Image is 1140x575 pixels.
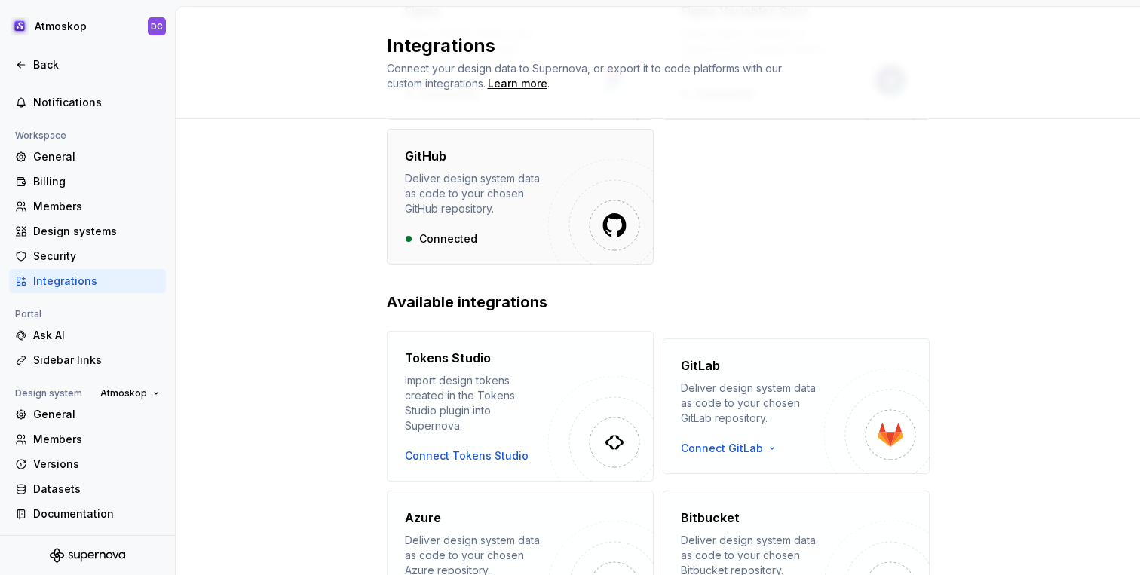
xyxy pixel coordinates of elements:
[9,427,166,451] a: Members
[33,95,160,110] div: Notifications
[488,76,547,91] a: Learn more
[681,509,740,527] h4: Bitbucket
[9,269,166,293] a: Integrations
[387,62,785,90] span: Connect your design data to Supernova, or export it to code platforms with our custom integrations.
[33,199,160,214] div: Members
[387,292,930,313] h2: Available integrations
[681,441,784,456] button: Connect GitLab
[33,224,160,239] div: Design systems
[9,384,88,402] div: Design system
[33,482,160,497] div: Datasets
[33,353,160,368] div: Sidebar links
[387,34,912,58] h2: Integrations
[405,171,548,216] div: Deliver design system data as code to your chosen GitHub repository.
[9,477,166,501] a: Datasets
[33,407,160,422] div: General
[9,219,166,243] a: Design systems
[9,53,166,77] a: Back
[11,17,29,35] img: 63932fde-23f0-455f-9474-7c6a8a4930cd.png
[9,145,166,169] a: General
[100,387,147,399] span: Atmoskop
[3,10,172,43] button: AtmoskopDC
[33,457,160,472] div: Versions
[9,127,72,145] div: Workspace
[151,20,163,32] div: DC
[33,249,160,264] div: Security
[681,441,763,456] span: Connect GitLab
[9,305,47,323] div: Portal
[9,402,166,427] a: General
[681,356,720,375] h4: GitLab
[486,78,550,90] span: .
[9,348,166,372] a: Sidebar links
[387,129,654,265] button: GitHubDeliver design system data as code to your chosen GitHub repository.Connected
[405,349,491,367] h4: Tokens Studio
[33,432,160,447] div: Members
[35,19,87,34] div: Atmoskop
[33,149,160,164] div: General
[33,506,160,521] div: Documentation
[9,502,166,526] a: Documentation
[9,452,166,476] a: Versions
[405,448,529,463] button: Connect Tokens Studio
[33,174,160,189] div: Billing
[9,90,166,115] a: Notifications
[33,274,160,289] div: Integrations
[681,381,824,426] div: Deliver design system data as code to your chosen GitLab repository.
[9,244,166,268] a: Security
[33,328,160,343] div: Ask AI
[9,323,166,347] a: Ask AI
[387,331,654,482] button: Tokens StudioImport design tokens created in the Tokens Studio plugin into Supernova.Connect Toke...
[50,548,125,563] svg: Supernova Logo
[405,509,441,527] h4: Azure
[405,147,446,165] h4: GitHub
[663,331,930,482] button: GitLabDeliver design system data as code to your chosen GitLab repository.Connect GitLab
[405,373,548,433] div: Import design tokens created in the Tokens Studio plugin into Supernova.
[9,194,166,219] a: Members
[9,170,166,194] a: Billing
[33,57,160,72] div: Back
